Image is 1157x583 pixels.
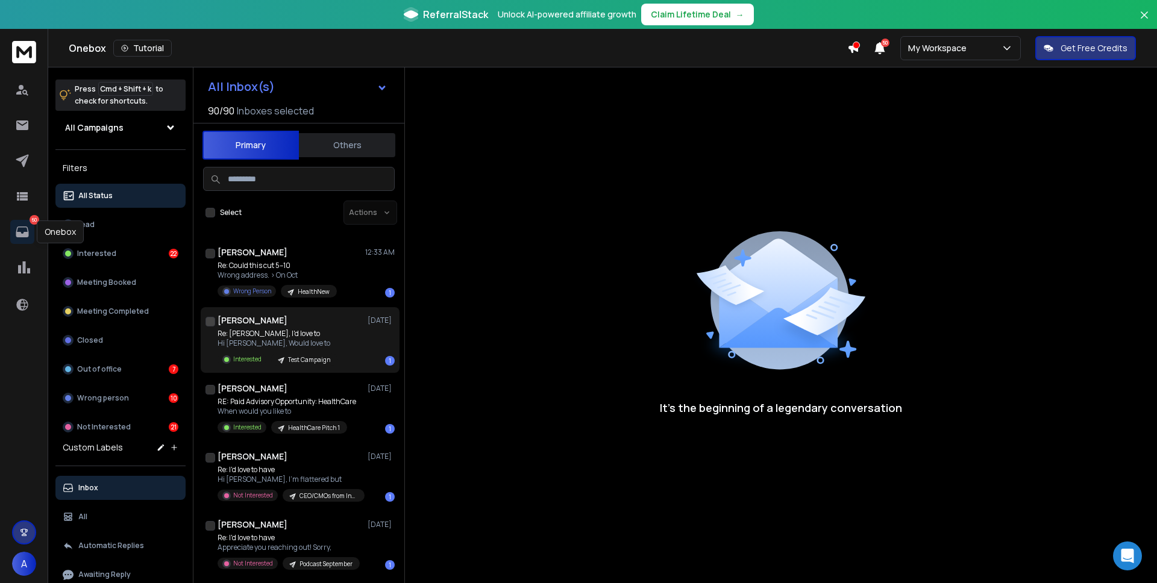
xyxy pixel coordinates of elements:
h1: [PERSON_NAME] [218,450,287,463]
div: Open Intercom Messenger [1113,541,1142,570]
p: [DATE] [368,316,395,325]
button: Tutorial [113,40,172,57]
p: Meeting Completed [77,307,149,316]
button: Meeting Completed [55,299,186,323]
p: CEO/CMOs from Industries [299,491,357,500]
p: Automatic Replies [78,541,144,550]
p: When would you like to [218,407,356,416]
button: All Campaigns [55,116,186,140]
p: Hi [PERSON_NAME], Would love to [218,338,337,348]
div: 7 [169,364,178,374]
h1: [PERSON_NAME] [218,314,287,326]
span: Cmd + Shift + k [98,82,153,96]
div: 10 [169,393,178,403]
button: Automatic Replies [55,534,186,558]
p: Appreciate you reaching out! Sorry, [218,543,360,552]
div: Onebox [37,220,84,243]
p: HealthCare Pitch 1 [288,423,340,432]
button: Not Interested21 [55,415,186,439]
p: 12:33 AM [365,248,395,257]
span: → [736,8,744,20]
h3: Inboxes selected [237,104,314,118]
p: My Workspace [908,42,971,54]
div: 1 [385,424,395,434]
p: All Status [78,191,113,201]
button: A [12,552,36,576]
p: Interested [233,423,262,432]
p: Wrong address. > On Oct [218,270,337,280]
button: Meeting Booked [55,270,186,295]
p: Interested [77,249,116,258]
p: [DATE] [368,384,395,393]
label: Select [220,208,242,217]
button: Wrong person10 [55,386,186,410]
button: Close banner [1137,7,1152,36]
p: [DATE] [368,452,395,461]
a: 60 [10,220,34,244]
h1: All Campaigns [65,122,124,134]
p: Not Interested [77,422,131,432]
span: 90 / 90 [208,104,234,118]
p: Podcast September [299,560,353,569]
div: 1 [385,492,395,502]
p: Wrong person [77,393,129,403]
p: Wrong Person [233,287,271,296]
p: Meeting Booked [77,278,136,287]
button: Others [299,132,395,158]
p: Test Campaign [288,355,330,364]
button: Inbox [55,476,186,500]
button: Out of office7 [55,357,186,381]
p: Not Interested [233,491,273,500]
p: Press to check for shortcuts. [75,83,163,107]
p: [DATE] [368,520,395,529]
button: All Status [55,184,186,208]
p: All [78,512,87,522]
p: Re: [PERSON_NAME], I'd love to [218,329,337,338]
div: 1 [385,288,395,298]
button: Interested22 [55,242,186,266]
span: ReferralStack [423,7,488,22]
button: Lead [55,213,186,237]
h3: Filters [55,160,186,176]
p: Out of office [77,364,122,374]
p: Awaiting Reply [78,570,131,579]
button: Primary [202,131,299,160]
p: Not Interested [233,559,273,568]
span: 50 [881,39,889,47]
div: Onebox [69,40,847,57]
button: Closed [55,328,186,352]
h3: Custom Labels [63,441,123,454]
p: Lead [77,220,95,229]
p: HealthNew [298,287,330,296]
h1: All Inbox(s) [208,81,275,93]
p: Interested [233,355,262,364]
p: Re: Could this cut 5–10 [218,261,337,270]
p: Unlock AI-powered affiliate growth [498,8,636,20]
h1: [PERSON_NAME] [218,519,287,531]
button: All Inbox(s) [198,75,397,99]
p: It’s the beginning of a legendary conversation [660,399,902,416]
h1: [PERSON_NAME] [218,382,287,394]
div: 1 [385,356,395,366]
p: Re: I'd love to have [218,465,362,475]
button: Claim Lifetime Deal→ [641,4,754,25]
p: RE: Paid Advisory Opportunity: HealthCare [218,397,356,407]
div: 21 [169,422,178,432]
div: 22 [169,249,178,258]
p: Hi [PERSON_NAME], I'm flattered but [218,475,362,484]
p: Inbox [78,483,98,493]
div: 1 [385,560,395,570]
button: All [55,505,186,529]
p: 60 [30,215,39,225]
button: Get Free Credits [1035,36,1136,60]
p: Closed [77,335,103,345]
p: Re: I'd love to have [218,533,360,543]
p: Get Free Credits [1061,42,1127,54]
h1: [PERSON_NAME] [218,246,287,258]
